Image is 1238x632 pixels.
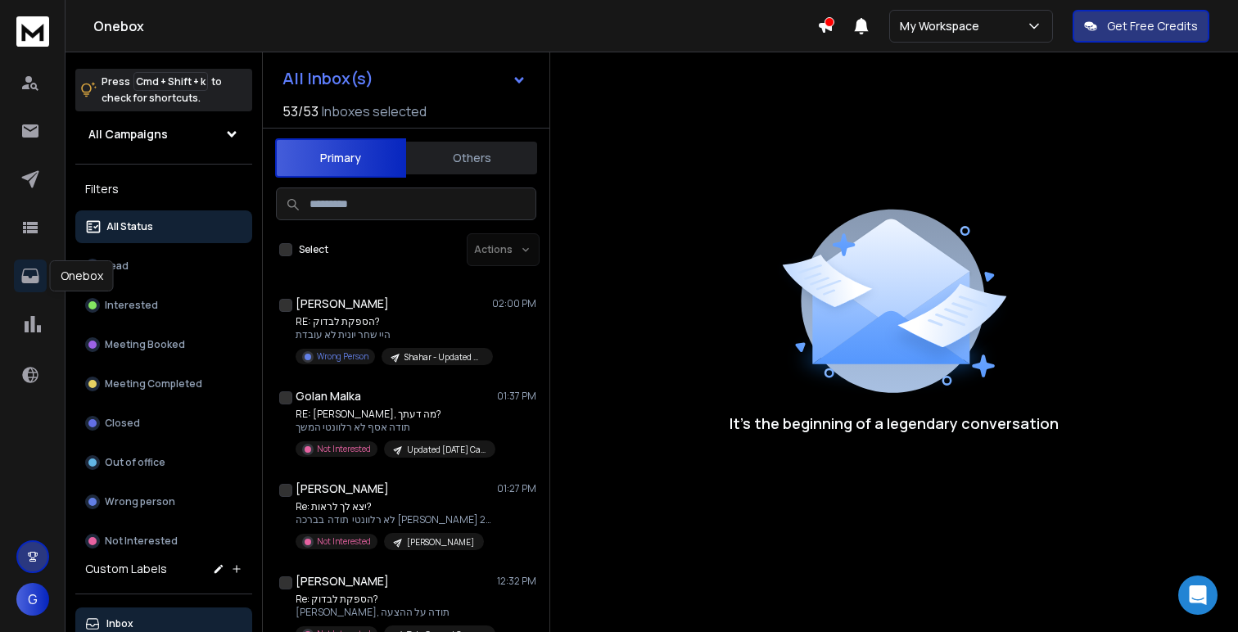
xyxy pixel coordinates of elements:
[133,72,208,91] span: Cmd + Shift + k
[296,513,492,526] p: לא רלוונטי תודה בברכה [PERSON_NAME] רמ״ט המכביה 2025 >
[75,289,252,322] button: Interested
[296,573,389,589] h1: [PERSON_NAME]
[105,535,178,548] p: Not Interested
[88,126,168,142] h1: All Campaigns
[1107,18,1198,34] p: Get Free Credits
[16,16,49,47] img: logo
[16,583,49,616] button: G
[75,328,252,361] button: Meeting Booked
[497,390,536,403] p: 01:37 PM
[406,140,537,176] button: Others
[282,70,373,87] h1: All Inbox(s)
[85,561,167,577] h3: Custom Labels
[322,102,427,121] h3: Inboxes selected
[296,315,492,328] p: RE: הספקת לבדוק?
[50,260,114,291] div: Onebox
[282,102,319,121] span: 53 / 53
[75,407,252,440] button: Closed
[497,575,536,588] p: 12:32 PM
[75,485,252,518] button: Wrong person
[75,525,252,558] button: Not Interested
[75,446,252,479] button: Out of office
[407,536,474,548] p: [PERSON_NAME]
[296,593,492,606] p: Re: הספקת לבדוק?
[102,74,222,106] p: Press to check for shortcuts.
[275,138,406,178] button: Primary
[407,444,486,456] p: Updated [DATE] Campaign
[75,178,252,201] h3: Filters
[93,16,817,36] h1: Onebox
[296,481,389,497] h1: [PERSON_NAME]
[296,421,492,434] p: תודה אסף לא רלוונטי המשך
[900,18,986,34] p: My Workspace
[1178,576,1218,615] div: Open Intercom Messenger
[497,482,536,495] p: 01:27 PM
[75,118,252,151] button: All Campaigns
[105,495,175,508] p: Wrong person
[1073,10,1209,43] button: Get Free Credits
[105,377,202,390] p: Meeting Completed
[296,606,492,619] p: [PERSON_NAME], תודה על ההצעה
[105,299,158,312] p: Interested
[105,260,129,273] p: Lead
[317,443,371,455] p: Not Interested
[296,408,492,421] p: RE: [PERSON_NAME], מה דעתך?
[492,297,536,310] p: 02:00 PM
[75,250,252,282] button: Lead
[296,328,492,341] p: היי שחר יונית לא עובדת
[75,210,252,243] button: All Status
[75,368,252,400] button: Meeting Completed
[269,62,540,95] button: All Inbox(s)
[317,350,368,363] p: Wrong Person
[730,412,1059,435] p: It’s the beginning of a legendary conversation
[296,500,492,513] p: Re: יצא לך לראות?
[106,220,153,233] p: All Status
[296,296,389,312] h1: [PERSON_NAME]
[404,351,483,363] p: Shahar - Updated General Campaign [DATE]
[106,617,133,630] p: Inbox
[105,338,185,351] p: Meeting Booked
[105,456,165,469] p: Out of office
[296,388,361,404] h1: Golan Malka
[299,243,328,256] label: Select
[105,417,140,430] p: Closed
[317,535,371,548] p: Not Interested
